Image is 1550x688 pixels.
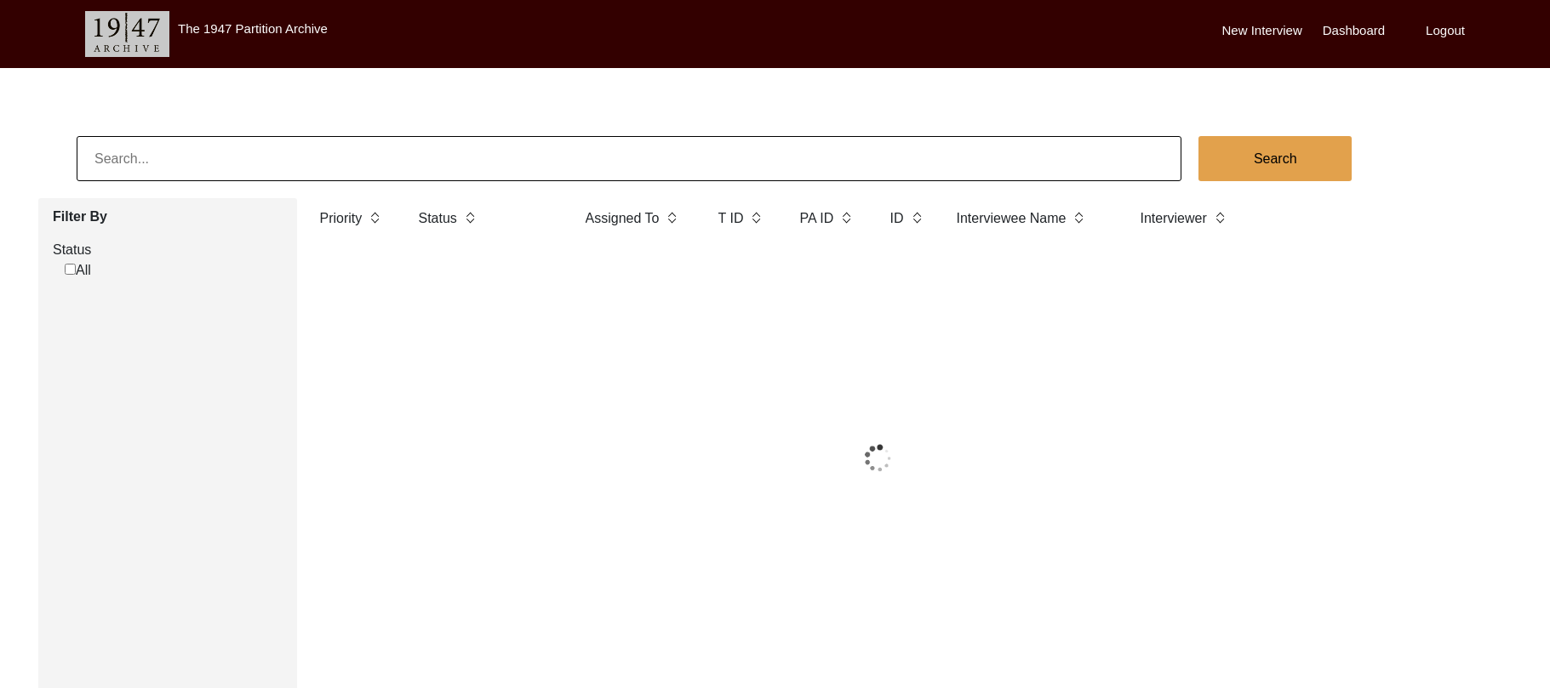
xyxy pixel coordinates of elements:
img: sort-button.png [1072,208,1084,227]
label: PA ID [800,208,834,229]
label: All [65,260,91,281]
img: sort-button.png [1214,208,1226,227]
img: sort-button.png [464,208,476,227]
img: sort-button.png [840,208,852,227]
label: T ID [718,208,744,229]
label: Assigned To [586,208,660,229]
img: sort-button.png [750,208,762,227]
img: header-logo.png [85,11,169,57]
label: ID [890,208,904,229]
img: sort-button.png [666,208,678,227]
label: Status [419,208,457,229]
label: Priority [320,208,363,229]
input: All [65,264,76,275]
label: New Interview [1222,21,1302,41]
img: sort-button.png [911,208,923,227]
label: Filter By [53,207,284,227]
label: Interviewer [1141,208,1207,229]
label: Dashboard [1323,21,1385,41]
label: Status [53,240,284,260]
img: 1*9EBHIOzhE1XfMYoKz1JcsQ.gif [814,416,943,501]
img: sort-button.png [369,208,380,227]
input: Search... [77,136,1181,181]
label: Interviewee Name [957,208,1067,229]
label: The 1947 Partition Archive [178,21,328,36]
button: Search [1198,136,1352,181]
label: Logout [1426,21,1465,41]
